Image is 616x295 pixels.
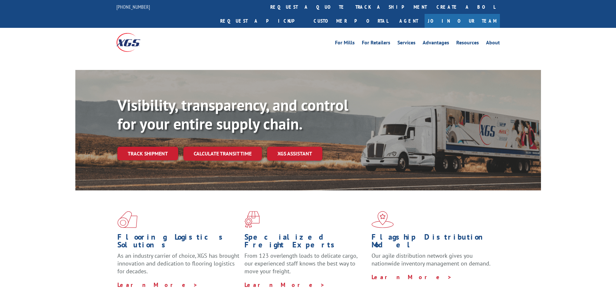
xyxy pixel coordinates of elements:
[117,281,198,289] a: Learn More >
[244,281,325,289] a: Learn More >
[117,95,348,134] b: Visibility, transparency, and control for your entire supply chain.
[183,147,262,161] a: Calculate transit time
[116,4,150,10] a: [PHONE_NUMBER]
[486,40,500,47] a: About
[425,14,500,28] a: Join Our Team
[372,252,491,267] span: Our agile distribution network gives you nationwide inventory management on demand.
[372,233,494,252] h1: Flagship Distribution Model
[244,233,367,252] h1: Specialized Freight Experts
[117,233,240,252] h1: Flooring Logistics Solutions
[393,14,425,28] a: Agent
[215,14,309,28] a: Request a pickup
[372,273,452,281] a: Learn More >
[117,252,239,275] span: As an industry carrier of choice, XGS has brought innovation and dedication to flooring logistics...
[397,40,416,47] a: Services
[309,14,393,28] a: Customer Portal
[267,147,322,161] a: XGS ASSISTANT
[362,40,390,47] a: For Retailers
[117,147,178,160] a: Track shipment
[244,252,367,281] p: From 123 overlength loads to delicate cargo, our experienced staff knows the best way to move you...
[117,211,137,228] img: xgs-icon-total-supply-chain-intelligence-red
[456,40,479,47] a: Resources
[372,211,394,228] img: xgs-icon-flagship-distribution-model-red
[423,40,449,47] a: Advantages
[244,211,260,228] img: xgs-icon-focused-on-flooring-red
[335,40,355,47] a: For Mills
